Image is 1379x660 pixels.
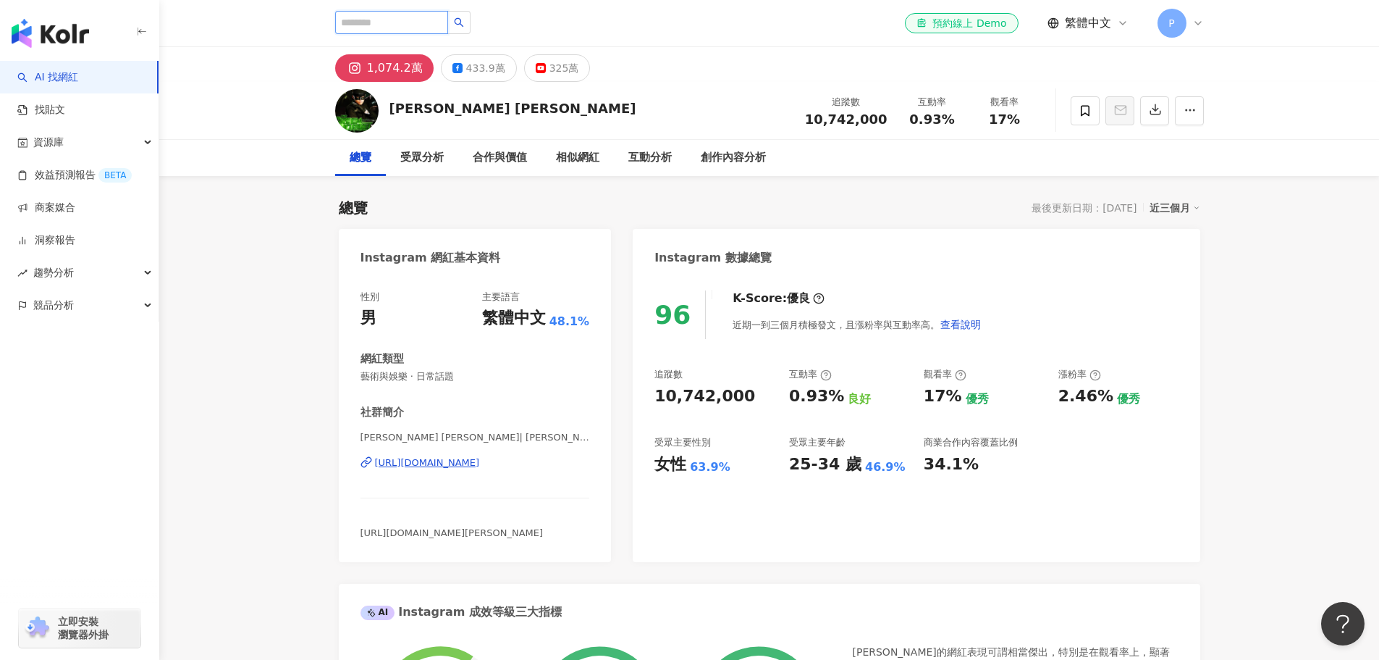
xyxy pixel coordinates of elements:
span: [URL][DOMAIN_NAME][PERSON_NAME] [360,527,544,538]
span: P [1168,15,1174,31]
div: 433.9萬 [466,58,505,78]
div: 優秀 [1117,391,1140,407]
span: 競品分析 [33,289,74,322]
span: search [454,17,464,28]
div: 女性 [654,454,686,476]
a: 找貼文 [17,103,65,117]
span: 10,742,000 [805,112,887,127]
div: 46.9% [865,459,906,475]
div: 優秀 [966,391,989,407]
div: 互動分析 [628,149,672,167]
a: searchAI 找網紅 [17,70,78,85]
div: 追蹤數 [805,95,887,109]
div: 互動率 [789,368,832,381]
div: 繁體中文 [482,307,546,330]
div: 追蹤數 [654,368,683,381]
div: 17% [924,385,962,408]
div: Instagram 網紅基本資料 [360,250,501,266]
span: 立即安裝 瀏覽器外掛 [58,615,109,641]
div: 相似網紅 [556,149,599,167]
div: 96 [654,300,691,330]
div: 10,742,000 [654,385,755,408]
div: 總覽 [350,149,371,167]
img: chrome extension [23,617,51,640]
div: 34.1% [924,454,979,476]
span: 資源庫 [33,126,64,159]
div: [URL][DOMAIN_NAME] [375,456,480,469]
div: 漲粉率 [1058,368,1101,381]
div: 總覽 [339,198,368,218]
img: KOL Avatar [335,89,379,133]
a: 洞察報告 [17,233,75,248]
span: [PERSON_NAME] [PERSON_NAME]| [PERSON_NAME] [360,431,590,444]
div: 近三個月 [1150,199,1200,217]
div: 最後更新日期：[DATE] [1032,202,1136,214]
a: 商案媒合 [17,201,75,215]
div: [PERSON_NAME] [PERSON_NAME] [389,99,636,117]
div: 觀看率 [977,95,1032,109]
div: 受眾分析 [400,149,444,167]
div: Instagram 成效等級三大指標 [360,604,562,620]
span: 17% [989,112,1020,127]
div: 優良 [787,291,810,306]
div: 商業合作內容覆蓋比例 [924,436,1018,449]
div: 互動率 [905,95,960,109]
span: 0.93% [909,112,954,127]
div: 主要語言 [482,291,520,304]
div: Instagram 數據總覽 [654,250,772,266]
div: 2.46% [1058,385,1113,408]
div: 325萬 [549,58,579,78]
div: K-Score : [733,291,825,306]
img: logo [12,19,89,48]
div: AI [360,606,395,620]
div: 男 [360,307,376,330]
div: 性別 [360,291,379,304]
div: 合作與價值 [473,149,527,167]
iframe: Help Scout Beacon - Open [1321,602,1365,646]
div: 1,074.2萬 [367,58,423,78]
div: 25-34 歲 [789,454,861,476]
div: 受眾主要年齡 [789,436,845,449]
a: 效益預測報告BETA [17,168,132,183]
div: 網紅類型 [360,351,404,367]
a: 預約線上 Demo [905,13,1018,33]
div: 觀看率 [924,368,966,381]
span: rise [17,268,28,278]
span: 趨勢分析 [33,256,74,289]
div: 預約線上 Demo [916,16,1006,30]
a: chrome extension立即安裝 瀏覽器外掛 [19,609,140,648]
div: 受眾主要性別 [654,436,711,449]
span: 繁體中文 [1065,15,1111,31]
button: 1,074.2萬 [335,54,434,82]
span: 藝術與娛樂 · 日常話題 [360,370,590,383]
button: 325萬 [524,54,591,82]
span: 查看說明 [940,319,981,330]
div: 良好 [848,391,871,407]
button: 查看說明 [940,310,982,339]
div: 近期一到三個月積極發文，且漲粉率與互動率高。 [733,310,982,339]
a: [URL][DOMAIN_NAME] [360,456,590,469]
div: 社群簡介 [360,405,404,420]
div: 創作內容分析 [701,149,766,167]
span: 48.1% [549,314,590,330]
div: 63.9% [690,459,730,475]
div: 0.93% [789,385,844,408]
button: 433.9萬 [441,54,517,82]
